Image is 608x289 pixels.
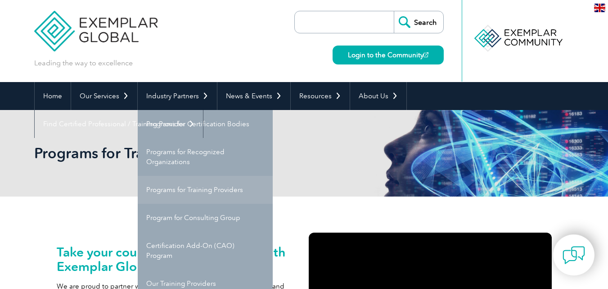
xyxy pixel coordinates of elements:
[563,244,585,266] img: contact-chat.png
[594,4,605,12] img: en
[423,52,428,57] img: open_square.png
[138,110,273,138] a: Programs for Certification Bodies
[35,110,203,138] a: Find Certified Professional / Training Provider
[71,82,137,110] a: Our Services
[217,82,290,110] a: News & Events
[138,176,273,204] a: Programs for Training Providers
[35,82,71,110] a: Home
[138,82,217,110] a: Industry Partners
[34,58,133,68] p: Leading the way to excellence
[394,11,443,33] input: Search
[57,245,300,274] h2: Take your courses to the next level with Exemplar Global
[34,146,412,161] h2: Programs for Training Providers
[138,138,273,176] a: Programs for Recognized Organizations
[138,232,273,270] a: Certification Add-On (CAO) Program
[333,46,444,64] a: Login to the Community
[350,82,406,110] a: About Us
[138,204,273,232] a: Program for Consulting Group
[291,82,350,110] a: Resources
